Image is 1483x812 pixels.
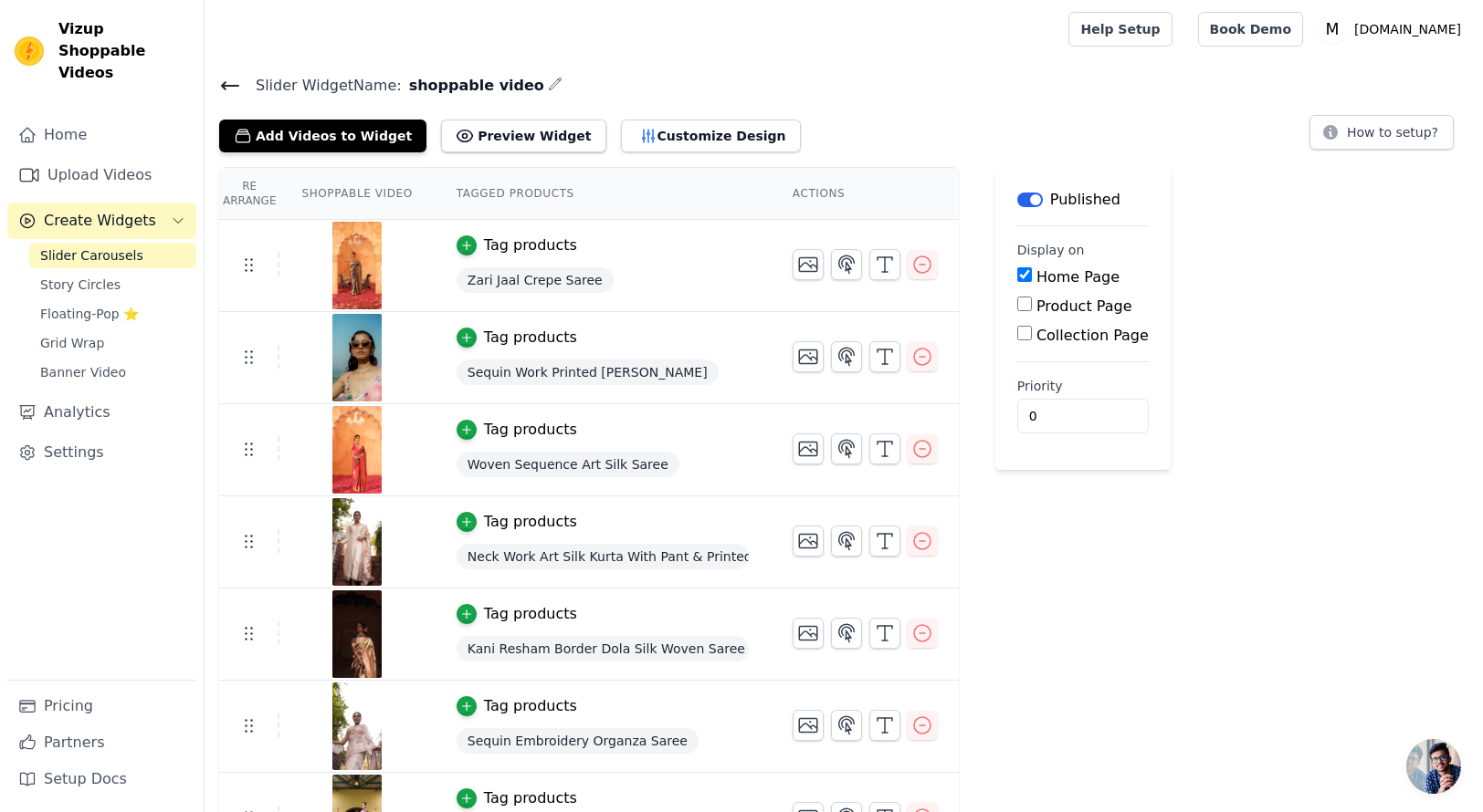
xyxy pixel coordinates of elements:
div: Tag products [484,511,577,533]
button: Tag products [457,695,577,717]
span: Woven Sequence Art Silk Saree [457,452,679,477]
div: Tag products [484,695,577,717]
span: Create Widgets [44,210,156,232]
div: Tag products [484,234,577,256]
span: Floating-Pop ⭐ [40,305,139,323]
a: Analytics [7,394,196,431]
a: Book Demo [1198,12,1303,47]
a: Banner Video [29,359,196,385]
img: Vizup [15,36,44,66]
a: Upload Videos [7,157,196,193]
img: vizup-images-0291.png [331,498,383,586]
button: Tag products [457,419,577,441]
a: Settings [7,434,196,471]
a: Help Setup [1068,12,1172,47]
button: Tag products [457,603,577,625]
a: How to setup? [1309,128,1454,145]
span: Grid Wrap [40,334,104,352]
img: vizup-images-39b7.png [331,314,383,401]
a: Pricing [7,688,196,724]
a: Partners [7,724,196,761]
th: Actions [771,168,959,220]
text: M [1326,20,1340,38]
button: Tag products [457,511,577,533]
span: Sequin Work Printed [PERSON_NAME] [457,359,719,385]
span: Neck Work Art Silk Kurta With Pant & Printed Dupatta [457,544,749,569]
button: Change Thumbnail [793,710,824,741]
a: Setup Docs [7,761,196,797]
button: Add Videos to Widget [219,120,426,152]
span: Zari Jaal Crepe Saree [457,267,614,293]
img: vizup-images-a336.png [331,590,383,678]
span: Story Circles [40,276,121,294]
div: Tag products [484,327,577,349]
label: Home Page [1036,268,1120,286]
button: Change Thumbnail [793,341,824,372]
label: Priority [1017,377,1149,395]
a: Grid Wrap [29,330,196,356]
div: Open chat [1406,739,1461,794]
span: Sequin Embroidery Organza Saree [457,728,699,754]
legend: Display on [1017,241,1085,259]
button: Change Thumbnail [793,526,824,557]
span: Kani Resham Border Dola Silk Woven Saree [457,636,749,661]
button: Change Thumbnail [793,249,824,280]
button: Change Thumbnail [793,618,824,649]
th: Tagged Products [435,168,771,220]
span: Slider Widget Name: [241,75,402,97]
button: How to setup? [1309,115,1454,150]
button: Change Thumbnail [793,433,824,464]
button: M [DOMAIN_NAME] [1318,13,1468,46]
img: vizup-images-a718.png [331,222,383,309]
button: Tag products [457,234,577,256]
p: [DOMAIN_NAME] [1347,13,1468,46]
img: vizup-images-70e1.png [331,406,383,494]
th: Re Arrange [219,168,279,220]
div: Tag products [484,603,577,625]
span: Slider Carousels [40,246,143,265]
div: Tag products [484,787,577,809]
span: Banner Video [40,363,126,381]
a: Home [7,117,196,153]
span: shoppable video [402,75,544,97]
button: Preview Widget [441,120,605,152]
img: vizup-images-f0d7.png [331,682,383,770]
p: Published [1050,189,1120,211]
div: Tag products [484,419,577,441]
a: Story Circles [29,272,196,297]
div: Edit Name [548,73,563,98]
button: Create Widgets [7,203,196,239]
span: Vizup Shoppable Videos [58,18,189,84]
button: Tag products [457,787,577,809]
a: Floating-Pop ⭐ [29,301,196,327]
button: Customize Design [621,120,801,152]
label: Collection Page [1036,327,1149,344]
button: Tag products [457,327,577,349]
th: Shoppable Video [279,168,434,220]
a: Slider Carousels [29,243,196,268]
label: Product Page [1036,297,1132,315]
